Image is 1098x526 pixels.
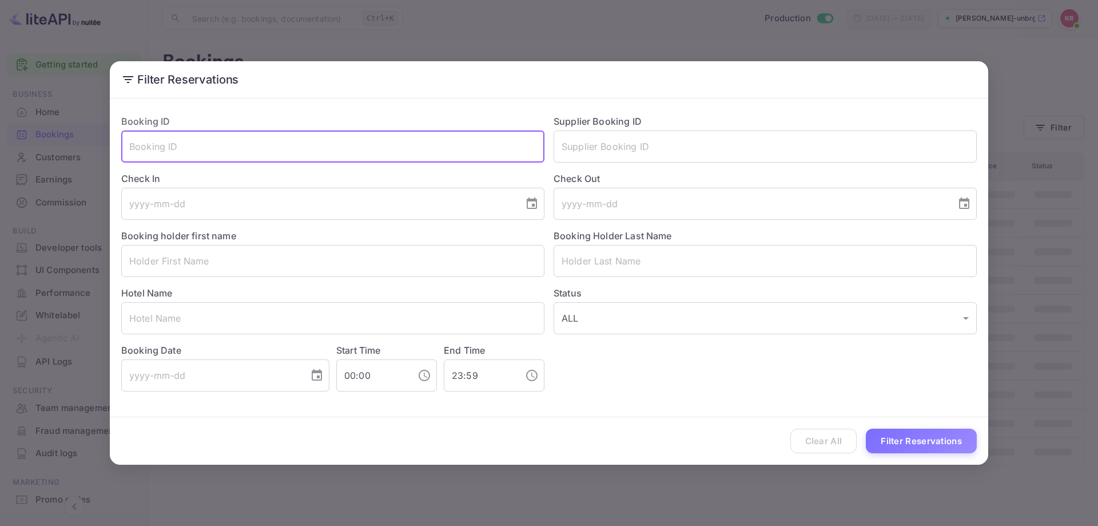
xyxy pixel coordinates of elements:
[554,230,672,242] label: Booking Holder Last Name
[520,192,543,215] button: Choose date
[121,188,516,220] input: yyyy-mm-dd
[554,116,642,127] label: Supplier Booking ID
[554,302,977,334] div: ALL
[121,116,170,127] label: Booking ID
[121,245,544,277] input: Holder First Name
[554,172,977,185] label: Check Out
[121,230,236,242] label: Booking holder first name
[121,172,544,185] label: Check In
[554,286,977,300] label: Status
[121,343,329,357] label: Booking Date
[121,302,544,334] input: Hotel Name
[953,192,976,215] button: Choose date
[110,61,988,98] h2: Filter Reservations
[121,287,173,299] label: Hotel Name
[444,359,516,391] input: hh:mm
[413,364,436,387] button: Choose time, selected time is 12:00 AM
[121,130,544,163] input: Booking ID
[554,245,977,277] input: Holder Last Name
[121,359,301,391] input: yyyy-mm-dd
[444,345,485,356] label: End Time
[305,364,328,387] button: Choose date
[554,188,948,220] input: yyyy-mm-dd
[336,345,381,356] label: Start Time
[554,130,977,163] input: Supplier Booking ID
[866,429,977,453] button: Filter Reservations
[520,364,543,387] button: Choose time, selected time is 11:59 PM
[336,359,408,391] input: hh:mm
